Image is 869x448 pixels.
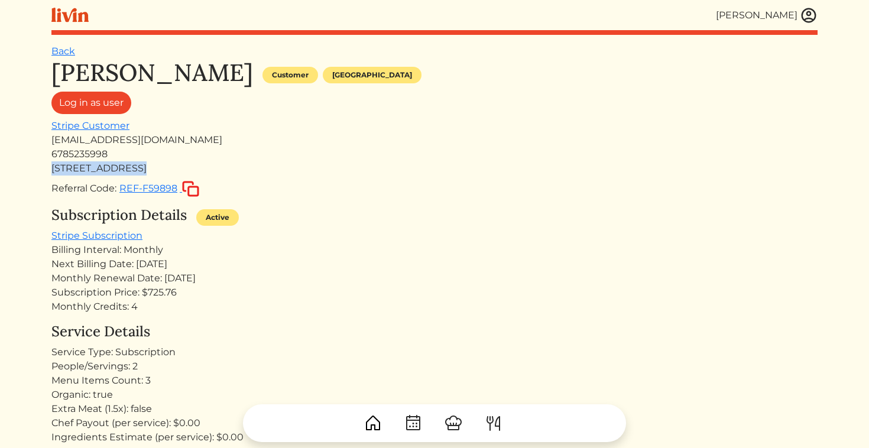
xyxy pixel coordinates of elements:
div: Organic: true [51,388,818,402]
div: [PERSON_NAME] [716,8,797,22]
span: REF-F59898 [119,183,177,194]
span: Referral Code: [51,183,116,194]
div: Billing Interval: Monthly [51,243,818,257]
img: user_account-e6e16d2ec92f44fc35f99ef0dc9cddf60790bfa021a6ecb1c896eb5d2907b31c.svg [800,7,818,24]
div: People/Servings: 2 [51,359,818,374]
div: [EMAIL_ADDRESS][DOMAIN_NAME] [51,133,818,147]
img: ForkKnife-55491504ffdb50bab0c1e09e7649658475375261d09fd45db06cec23bce548bf.svg [484,414,503,433]
img: livin-logo-a0d97d1a881af30f6274990eb6222085a2533c92bbd1e4f22c21b4f0d0e3210c.svg [51,8,89,22]
h4: Subscription Details [51,207,187,224]
img: ChefHat-a374fb509e4f37eb0702ca99f5f64f3b6956810f32a249b33092029f8484b388.svg [444,414,463,433]
div: Monthly Credits: 4 [51,300,818,314]
a: Back [51,46,75,57]
div: Customer [262,67,318,83]
div: 6785235998 [51,147,818,161]
h1: [PERSON_NAME] [51,59,253,87]
div: [GEOGRAPHIC_DATA] [323,67,421,83]
h4: Service Details [51,323,818,340]
button: REF-F59898 [119,180,200,197]
div: Active [196,209,239,226]
img: CalendarDots-5bcf9d9080389f2a281d69619e1c85352834be518fbc73d9501aef674afc0d57.svg [404,414,423,433]
div: Next Billing Date: [DATE] [51,257,818,271]
div: Menu Items Count: 3 [51,374,818,388]
div: Subscription Price: $725.76 [51,285,818,300]
img: copy-c88c4d5ff2289bbd861d3078f624592c1430c12286b036973db34a3c10e19d95.svg [182,181,199,197]
a: Stripe Subscription [51,230,142,241]
div: Monthly Renewal Date: [DATE] [51,271,818,285]
div: [STREET_ADDRESS] [51,161,818,176]
a: Log in as user [51,92,131,114]
img: House-9bf13187bcbb5817f509fe5e7408150f90897510c4275e13d0d5fca38e0b5951.svg [364,414,382,433]
div: Service Type: Subscription [51,345,818,359]
a: Stripe Customer [51,120,129,131]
